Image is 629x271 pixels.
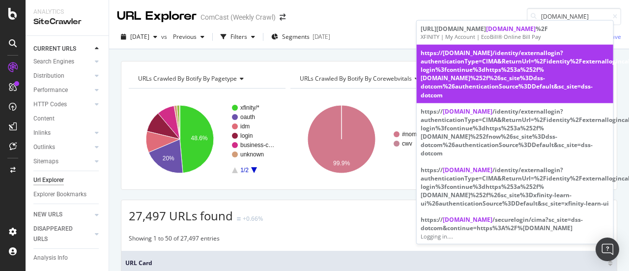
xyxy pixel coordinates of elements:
text: 48.6% [191,135,207,142]
text: 20% [163,155,174,162]
span: [DOMAIN_NAME] [486,25,536,33]
text: login [240,132,253,139]
div: [DATE] [313,32,330,41]
span: 2025 Aug. 23rd [130,32,149,41]
span: [DOMAIN_NAME] [443,49,492,57]
svg: A chart. [129,96,283,182]
a: Url Explorer [33,175,102,185]
svg: A chart. [290,96,445,182]
a: CURRENT URLS [33,44,92,54]
a: https://[DOMAIN_NAME]/identity/externallogin?authenticationType=CIMA&ReturnUrl=%2Fidentity%2Fexte... [417,161,613,211]
div: Performance [33,85,68,95]
a: Sitemaps [33,156,92,167]
a: https://[DOMAIN_NAME]/identity/externallogin?authenticationType=CIMA&ReturnUrl=%2Fidentity%2Fexte... [417,103,613,161]
div: Analysis Info [33,253,68,263]
button: Segments[DATE] [267,29,334,45]
span: vs [161,32,169,41]
span: URLs Crawled By Botify By corewebvitals [300,74,412,83]
div: CURRENT URLS [33,44,76,54]
button: Create alert [413,208,459,224]
a: Analysis Info [33,253,102,263]
div: https:// /identity/externallogin?authenticationType=CIMA&ReturnUrl=%2Fidentity%2Fexternallogincal... [421,165,609,208]
text: oauth [240,114,255,120]
input: Find a URL [527,8,621,25]
span: Previous [169,32,197,41]
text: business-c… [240,142,274,149]
div: Save [608,32,621,41]
div: Showing 1 to 50 of 27,497 entries [129,234,220,246]
div: Filters [230,32,247,41]
button: Previous [169,29,208,45]
div: [URL][DOMAIN_NAME] %2F [421,25,609,33]
span: URL Card [125,259,605,268]
text: idm [240,123,250,130]
a: DISAPPEARED URLS [33,224,92,244]
div: Distribution [33,71,64,81]
div: ComCast (Weekly Crawl) [200,12,276,22]
div: +0.66% [243,214,263,223]
div: URL Explorer [117,8,197,25]
div: XFINITY | My Account | EcoBill® Online Bill Pay [421,33,609,41]
div: https:// /identity/externallogin?authenticationType=CIMA&ReturnUrl=%2Fidentity%2Fexternallogincal... [421,107,609,157]
span: [DOMAIN_NAME] [443,215,492,224]
text: 99.9% [333,160,350,167]
div: Logging in.... [421,232,609,240]
a: Content [33,114,102,124]
a: Distribution [33,71,92,81]
text: cwv [402,140,412,147]
a: NEW URLS [33,210,92,220]
div: arrow-right-arrow-left [280,14,286,21]
div: https:// /identity/externallogin?authenticationType=CIMA&ReturnUrl=%2Fidentity%2Fexternallogincal... [421,49,609,99]
div: Inlinks [33,128,51,138]
div: Content [33,114,55,124]
div: Outlinks [33,142,55,152]
div: DISAPPEARED URLS [33,224,83,244]
div: HTTP Codes [33,99,67,110]
a: https://[DOMAIN_NAME]/identity/externallogin?authenticationType=CIMA&ReturnUrl=%2Fidentity%2Fexte... [417,45,613,103]
a: Search Engines [33,57,92,67]
a: Performance [33,85,92,95]
text: #nomatch [402,131,428,138]
span: Segments [282,32,310,41]
a: [URL][DOMAIN_NAME][DOMAIN_NAME]%2FXFINITY | My Account | EcoBill® Online Bill Pay [417,21,613,45]
button: Filters [217,29,259,45]
text: xfinity/* [240,104,259,111]
h4: URLs Crawled By Botify By pagetype [136,71,277,87]
a: https://[DOMAIN_NAME]/securelogin/cima?sc_site=dss-dotcom&continue=https%3A%2F%[DOMAIN_NAME]Loggi... [417,211,613,244]
div: Analytics [33,8,101,16]
div: SiteCrawler [33,16,101,28]
span: [DOMAIN_NAME] [443,165,492,174]
h4: URLs Crawled By Botify By corewebvitals [298,71,438,87]
div: Open Intercom Messenger [596,238,619,261]
div: Url Explorer [33,175,64,185]
div: Explorer Bookmarks [33,189,86,200]
span: 27,497 URLs found [129,208,233,224]
div: NEW URLS [33,210,62,220]
img: Equal [237,217,241,220]
a: Explorer Bookmarks [33,189,102,200]
div: Sitemaps [33,156,58,167]
text: unknown [240,151,264,158]
div: Search Engines [33,57,74,67]
span: URLs Crawled By Botify By pagetype [138,74,237,83]
button: [DATE] [117,29,161,45]
a: Outlinks [33,142,92,152]
span: [DOMAIN_NAME] [443,107,492,115]
a: HTTP Codes [33,99,92,110]
div: https:// /securelogin/cima?sc_site=dss-dotcom&continue=https%3A%2F%[DOMAIN_NAME] [421,215,609,232]
text: 1/2 [240,167,249,174]
a: Inlinks [33,128,92,138]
